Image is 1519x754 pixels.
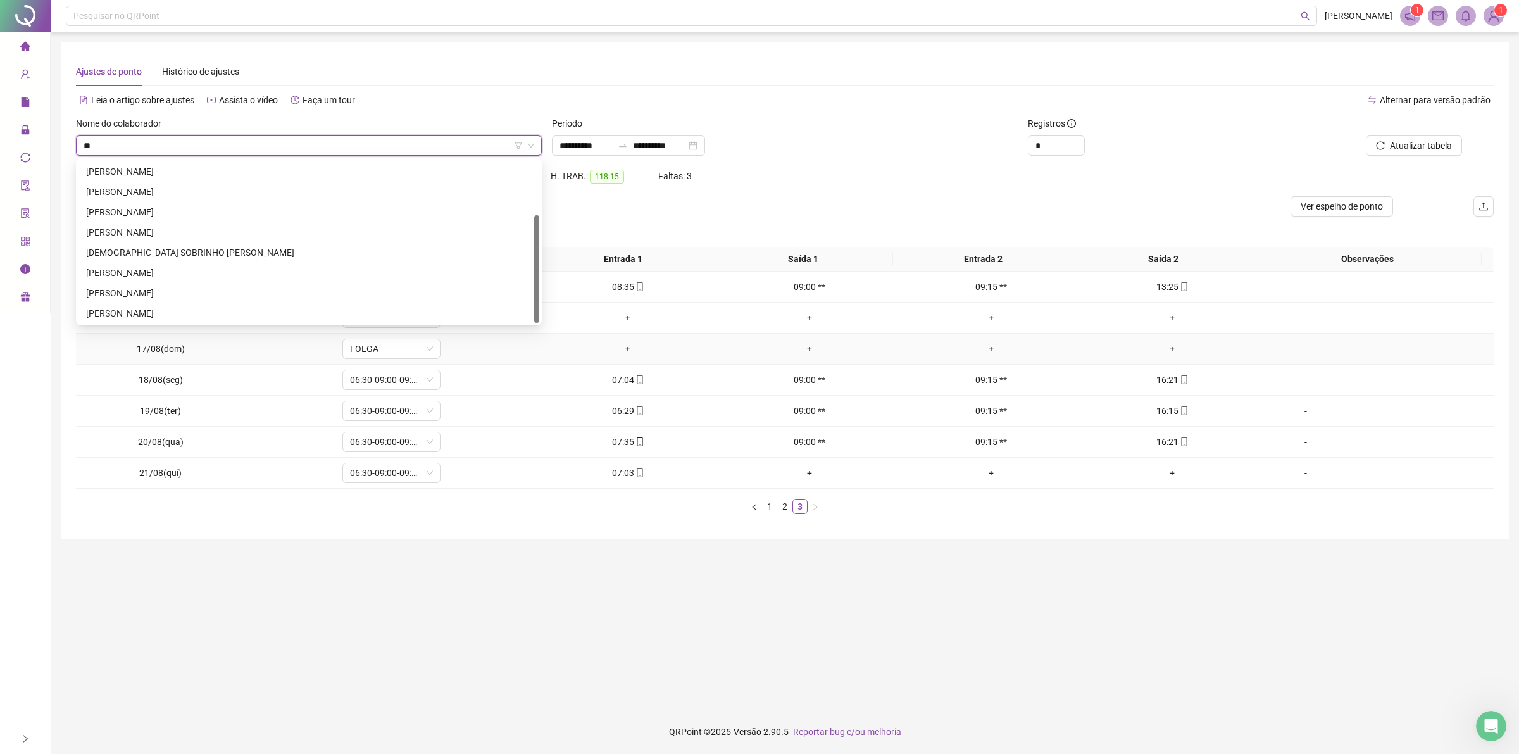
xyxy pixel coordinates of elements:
span: down [426,345,434,353]
div: + [1087,311,1258,325]
span: mail [1432,10,1444,22]
div: 06:29 [542,404,714,418]
span: mobile [1178,437,1189,446]
span: search [1301,11,1310,21]
span: history [291,96,299,104]
div: + [1087,466,1258,480]
a: 1 [763,500,777,513]
span: to [618,141,628,151]
div: 13:25 [1087,280,1258,294]
div: - [1268,342,1343,356]
div: [PERSON_NAME] [86,225,532,239]
span: filter [515,142,522,149]
span: 20/08(qua) [138,437,184,447]
span: mobile [634,468,644,477]
div: DANIELE FERREIRA SILVA [78,161,539,182]
span: FOLGA [350,339,433,358]
div: MARIA HELENA ONIAS TELIS PIMENTEL [78,303,539,324]
span: file-text [79,96,88,104]
footer: QRPoint © 2025 - 2.90.5 - [51,710,1519,754]
span: qrcode [20,230,30,256]
span: Assista o vídeo [219,95,278,105]
span: lock [20,119,30,144]
span: user-add [20,63,30,89]
span: Reportar bug e/ou melhoria [793,727,901,737]
div: + [724,466,896,480]
span: down [426,469,434,477]
span: [PERSON_NAME] [1325,9,1392,23]
span: Leia o artigo sobre ajustes [91,95,194,105]
a: 3 [793,500,807,513]
span: file [20,91,30,116]
div: 07:04 [542,373,714,387]
div: + [542,311,714,325]
button: Ver espelho de ponto [1291,196,1393,217]
label: Nome do colaborador [76,116,170,130]
span: 118:15 [590,170,624,184]
div: 07:03 [542,466,714,480]
span: down [426,438,434,446]
span: 06:30-09:00-09:15-12:45 [350,432,433,451]
div: DANILO RAMOS DA ROCHA [78,182,539,202]
span: mobile [634,375,644,384]
div: JOSE ANTONIO LIMA DE SOUSA [78,263,539,283]
span: Atualizar tabela [1390,139,1452,153]
span: swap [1368,96,1377,104]
div: [PERSON_NAME] [86,266,532,280]
span: 06:30-09:00-09:15-12:45 [350,401,433,420]
div: 16:21 [1087,435,1258,449]
div: [PERSON_NAME] [86,205,532,219]
label: Período [552,116,591,130]
th: Entrada 2 [893,247,1073,272]
th: Entrada 1 [534,247,713,272]
span: 21/08(qui) [139,468,182,478]
div: - [1268,280,1343,294]
span: right [811,503,819,511]
span: down [426,407,434,415]
span: 18/08(seg) [139,375,183,385]
span: left [751,503,758,511]
div: Ajustes de ponto [76,65,142,79]
button: Atualizar tabela [1366,135,1462,156]
a: 2 [778,500,792,513]
span: Versão [734,727,761,737]
div: Histórico de ajustes [162,65,239,79]
span: 19/08(ter) [140,406,181,416]
div: [DEMOGRAPHIC_DATA] SOBRINHO [PERSON_NAME] [86,246,532,260]
span: youtube [207,96,216,104]
span: mobile [634,282,644,291]
span: 1 [1499,6,1503,15]
button: right [808,499,823,514]
span: Observações [1258,252,1477,266]
th: Saída 2 [1073,247,1253,272]
div: [PERSON_NAME] [86,185,532,199]
span: info-circle [1067,119,1076,128]
div: + [905,466,1077,480]
div: - [1268,404,1343,418]
div: - [1268,435,1343,449]
th: Saída 1 [713,247,893,272]
span: right [21,734,30,743]
sup: 1 [1411,4,1423,16]
span: swap-right [618,141,628,151]
div: 07:35 [542,435,714,449]
div: + [905,342,1077,356]
div: 08:35 [542,280,714,294]
span: down [426,376,434,384]
span: mobile [634,437,644,446]
div: IRANI SOBRINHO BARBOSA [78,242,539,263]
div: H. TRAB.: [551,169,658,184]
span: sync [20,147,30,172]
span: reload [1376,141,1385,150]
span: home [20,35,30,61]
div: + [724,311,896,325]
span: 17/08(dom) [137,344,185,354]
span: upload [1478,201,1489,211]
span: mobile [1178,282,1189,291]
div: - [1268,466,1343,480]
span: notification [1404,10,1416,22]
div: + [724,342,896,356]
span: 1 [1415,6,1420,15]
span: Registros [1028,116,1076,130]
div: LEONILDE FREITAS DOS SANTOS [78,283,539,303]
